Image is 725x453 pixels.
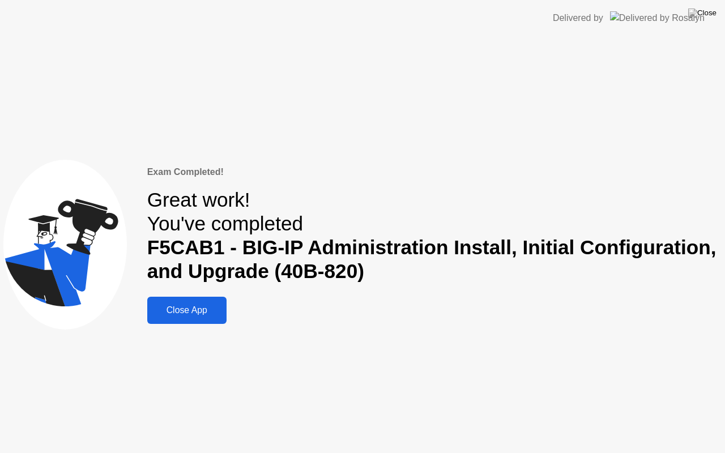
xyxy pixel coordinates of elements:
[147,188,722,284] div: Great work! You've completed
[147,236,717,282] b: F5CAB1 - BIG-IP Administration Install, Initial Configuration, and Upgrade (40B-820)
[553,11,603,25] div: Delivered by
[151,305,223,315] div: Close App
[688,8,717,18] img: Close
[147,165,722,179] div: Exam Completed!
[610,11,705,24] img: Delivered by Rosalyn
[147,297,227,324] button: Close App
